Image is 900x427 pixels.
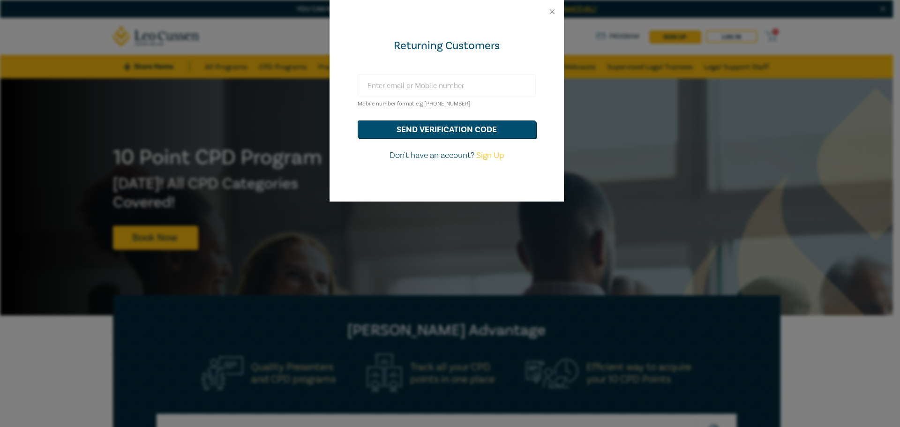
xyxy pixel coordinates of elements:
[358,100,470,107] small: Mobile number format e.g [PHONE_NUMBER]
[548,7,556,16] button: Close
[358,75,536,97] input: Enter email or Mobile number
[358,38,536,53] div: Returning Customers
[358,120,536,138] button: send verification code
[476,150,504,161] a: Sign Up
[358,150,536,162] p: Don't have an account?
